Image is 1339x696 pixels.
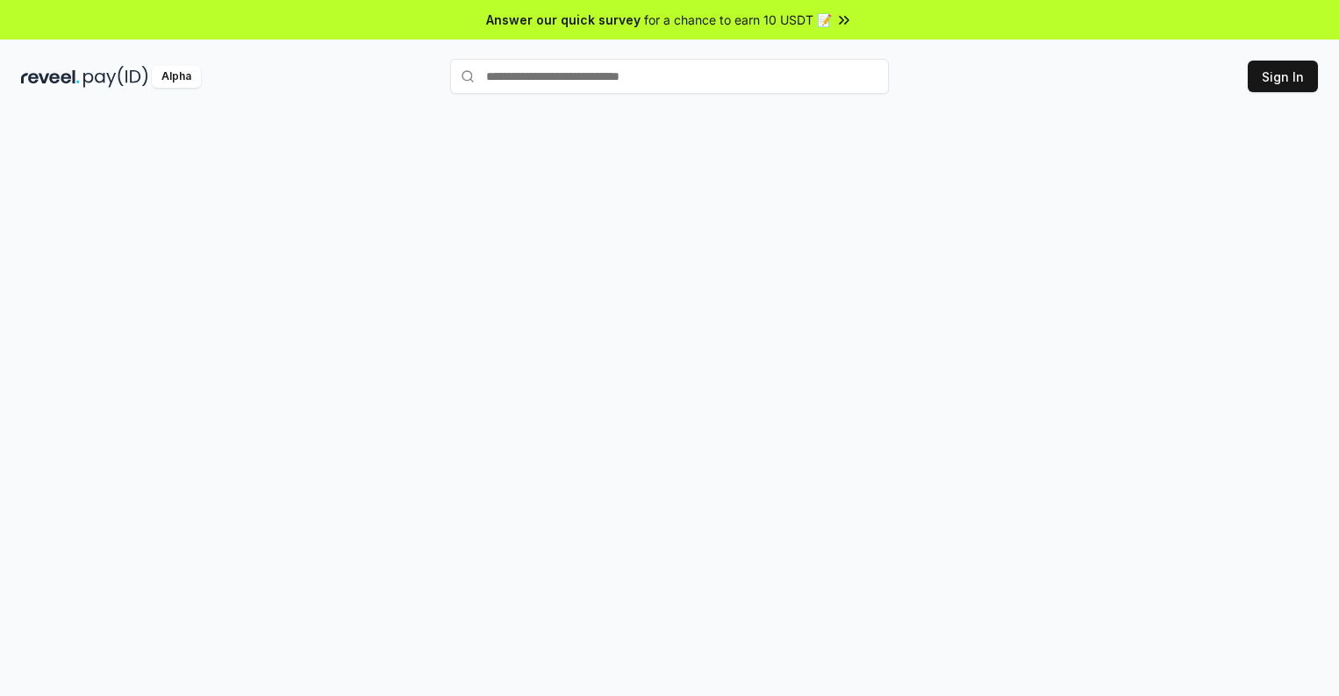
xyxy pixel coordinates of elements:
[644,11,832,29] span: for a chance to earn 10 USDT 📝
[152,66,201,88] div: Alpha
[486,11,641,29] span: Answer our quick survey
[83,66,148,88] img: pay_id
[1248,61,1318,92] button: Sign In
[21,66,80,88] img: reveel_dark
